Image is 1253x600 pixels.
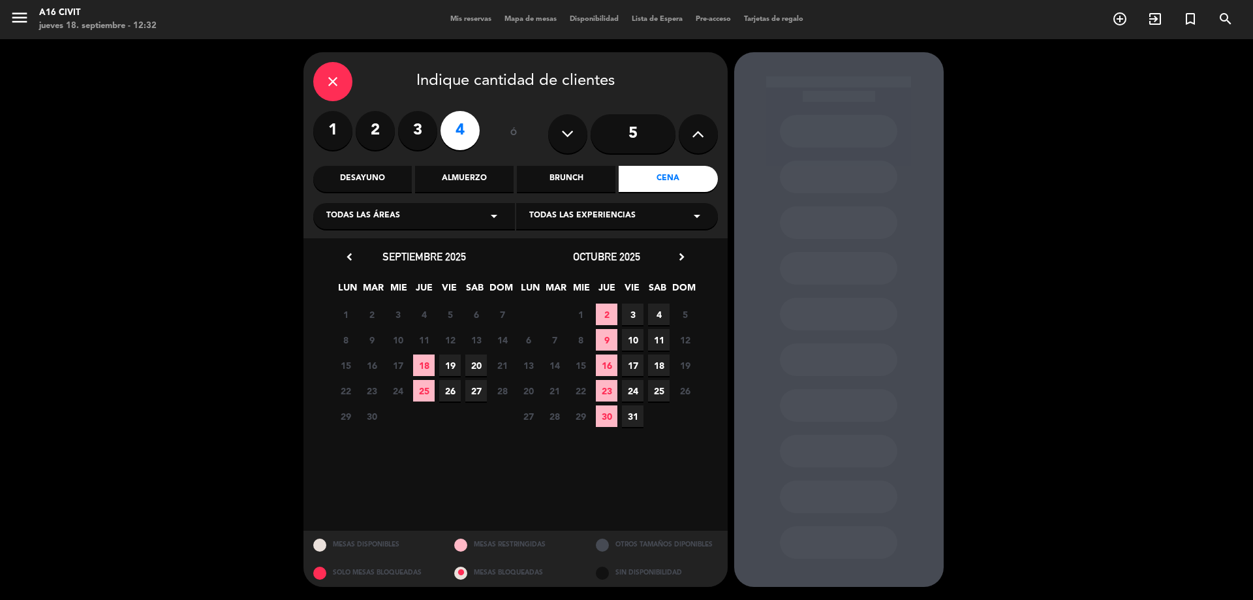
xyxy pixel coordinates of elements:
span: 15 [335,355,356,376]
span: 28 [544,405,565,427]
span: 30 [596,405,617,427]
i: arrow_drop_down [486,208,502,224]
span: 18 [648,355,670,376]
span: JUE [596,280,617,302]
span: Lista de Espera [625,16,689,23]
span: 22 [570,380,591,402]
span: 19 [674,355,696,376]
span: 16 [596,355,617,376]
span: 24 [622,380,643,402]
span: 11 [648,329,670,351]
span: SAB [647,280,668,302]
span: SAB [464,280,486,302]
div: Indique cantidad de clientes [313,62,718,101]
span: 15 [570,355,591,376]
span: 5 [674,304,696,325]
span: 29 [335,405,356,427]
div: OTROS TAMAÑOS DIPONIBLES [586,531,728,559]
span: VIE [439,280,460,302]
span: DOM [489,280,511,302]
div: jueves 18. septiembre - 12:32 [39,20,157,33]
span: Mapa de mesas [498,16,563,23]
i: arrow_drop_down [689,208,705,224]
span: Disponibilidad [563,16,625,23]
span: 6 [518,329,539,351]
span: 8 [335,329,356,351]
span: 17 [387,355,409,376]
span: 30 [361,405,382,427]
span: 1 [335,304,356,325]
span: Todas las áreas [326,210,400,223]
span: 14 [544,355,565,376]
span: 25 [413,380,435,402]
span: 20 [465,355,487,376]
span: 9 [361,329,382,351]
span: Mis reservas [444,16,498,23]
div: SIN DISPONIBILIDAD [586,559,728,587]
span: Todas las experiencias [529,210,636,223]
div: SOLO MESAS BLOQUEADAS [303,559,445,587]
span: 28 [491,380,513,402]
label: 3 [398,111,437,150]
div: Brunch [517,166,615,192]
span: 21 [544,380,565,402]
span: 13 [518,355,539,376]
span: LUN [337,280,358,302]
span: 18 [413,355,435,376]
i: close [325,74,341,89]
i: exit_to_app [1147,11,1163,27]
span: octubre 2025 [573,250,640,263]
div: Desayuno [313,166,412,192]
span: 8 [570,329,591,351]
span: 27 [518,405,539,427]
span: MAR [362,280,384,302]
span: Pre-acceso [689,16,737,23]
span: 11 [413,329,435,351]
span: 16 [361,355,382,376]
span: 31 [622,405,643,427]
span: VIE [621,280,643,302]
span: 26 [439,380,461,402]
span: 27 [465,380,487,402]
span: 4 [413,304,435,325]
span: 2 [596,304,617,325]
div: A16 Civit [39,7,157,20]
span: 6 [465,304,487,325]
span: 10 [387,329,409,351]
i: menu [10,8,29,27]
i: search [1218,11,1233,27]
div: Cena [619,166,717,192]
span: 10 [622,329,643,351]
span: 2 [361,304,382,325]
span: Tarjetas de regalo [737,16,810,23]
span: 24 [387,380,409,402]
span: JUE [413,280,435,302]
div: MESAS DISPONIBLES [303,531,445,559]
span: DOM [672,280,694,302]
span: 17 [622,355,643,376]
div: MESAS BLOQUEADAS [444,559,586,587]
span: MIE [388,280,409,302]
span: 9 [596,329,617,351]
span: 29 [570,405,591,427]
i: turned_in_not [1183,11,1198,27]
span: 20 [518,380,539,402]
span: 4 [648,304,670,325]
span: MAR [545,280,566,302]
span: 5 [439,304,461,325]
span: 22 [335,380,356,402]
span: 7 [491,304,513,325]
label: 2 [356,111,395,150]
div: MESAS RESTRINGIDAS [444,531,586,559]
div: ó [493,111,535,157]
span: 3 [622,304,643,325]
div: Almuerzo [415,166,514,192]
span: MIE [570,280,592,302]
span: 26 [674,380,696,402]
span: 25 [648,380,670,402]
span: 3 [387,304,409,325]
span: 1 [570,304,591,325]
i: add_circle_outline [1112,11,1128,27]
span: 13 [465,329,487,351]
i: chevron_left [343,250,356,264]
